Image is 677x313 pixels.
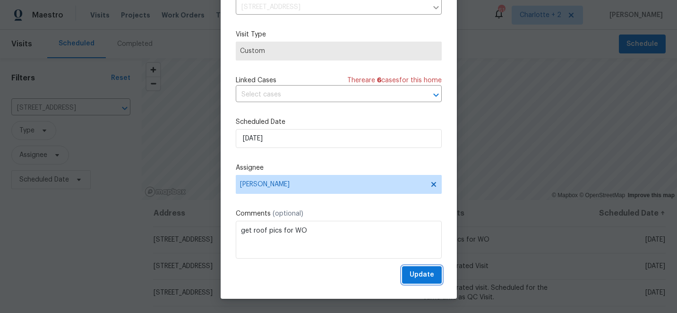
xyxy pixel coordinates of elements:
span: (optional) [273,210,303,217]
span: Update [410,269,434,281]
textarea: get roof pics for WO [236,221,442,259]
span: 6 [377,77,381,84]
span: Custom [240,46,437,56]
input: M/D/YYYY [236,129,442,148]
button: Open [429,88,443,102]
button: Update [402,266,442,284]
label: Scheduled Date [236,117,442,127]
span: There are case s for this home [347,76,442,85]
span: Linked Cases [236,76,276,85]
label: Visit Type [236,30,442,39]
input: Select cases [236,87,415,102]
label: Assignee [236,163,442,173]
span: [PERSON_NAME] [240,181,425,188]
label: Comments [236,209,442,218]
